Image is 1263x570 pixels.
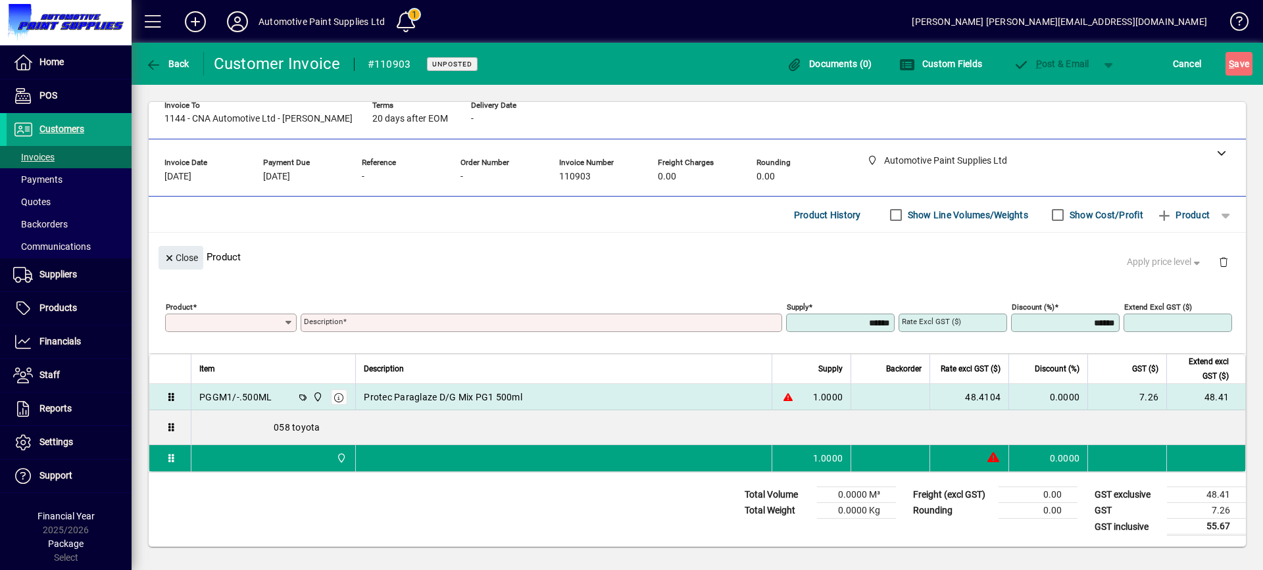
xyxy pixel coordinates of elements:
[13,152,55,162] span: Invoices
[902,317,961,326] mat-label: Rate excl GST ($)
[7,460,132,492] a: Support
[1170,52,1205,76] button: Cancel
[39,403,72,414] span: Reports
[1036,59,1042,69] span: P
[1208,246,1239,277] button: Delete
[1208,256,1239,268] app-page-header-button: Delete
[658,172,676,182] span: 0.00
[13,219,68,229] span: Backorders
[1166,384,1245,410] td: 48.41
[1167,519,1246,535] td: 55.67
[1035,362,1079,376] span: Discount (%)
[368,54,411,75] div: #110903
[263,172,290,182] span: [DATE]
[333,451,348,465] span: Automotive Paint Supplies Ltd
[7,359,132,392] a: Staff
[216,10,259,34] button: Profile
[1122,250,1208,274] button: Apply price level
[1013,59,1089,69] span: ost & Email
[39,302,77,313] span: Products
[159,246,203,270] button: Close
[39,369,60,380] span: Staff
[142,52,193,76] button: Back
[259,11,385,32] div: Automotive Paint Supplies Ltd
[1088,503,1167,519] td: GST
[362,172,364,182] span: -
[7,213,132,235] a: Backorders
[372,114,448,124] span: 20 days after EOM
[817,503,896,519] td: 0.0000 Kg
[1124,302,1192,312] mat-label: Extend excl GST ($)
[1229,53,1249,74] span: ave
[164,172,191,182] span: [DATE]
[905,208,1028,222] label: Show Line Volumes/Weights
[912,11,1207,32] div: [PERSON_NAME] [PERSON_NAME][EMAIL_ADDRESS][DOMAIN_NAME]
[999,503,1077,519] td: 0.00
[164,114,353,124] span: 1144 - CNA Automotive Ltd - [PERSON_NAME]
[7,258,132,291] a: Suppliers
[906,503,999,519] td: Rounding
[37,511,95,521] span: Financial Year
[39,124,84,134] span: Customers
[738,487,817,503] td: Total Volume
[1088,487,1167,503] td: GST exclusive
[309,390,324,404] span: Automotive Paint Supplies Ltd
[155,251,207,263] app-page-header-button: Close
[1132,362,1158,376] span: GST ($)
[789,203,866,227] button: Product History
[460,172,463,182] span: -
[39,437,73,447] span: Settings
[39,336,81,346] span: Financials
[191,410,1245,444] div: 058 toyota
[1006,52,1096,76] button: Post & Email
[149,233,1246,281] div: Product
[756,172,775,182] span: 0.00
[164,247,198,269] span: Close
[999,487,1077,503] td: 0.00
[13,241,91,252] span: Communications
[738,503,817,519] td: Total Weight
[7,80,132,112] a: POS
[1229,59,1234,69] span: S
[39,90,57,101] span: POS
[199,391,272,404] div: PGGM1/-.500ML
[39,269,77,279] span: Suppliers
[1008,445,1087,471] td: 0.0000
[938,391,1001,404] div: 48.4104
[813,391,843,404] span: 1.0000
[304,317,343,326] mat-label: Description
[787,59,872,69] span: Documents (0)
[7,292,132,325] a: Products
[559,172,591,182] span: 110903
[941,362,1001,376] span: Rate excl GST ($)
[1167,487,1246,503] td: 48.41
[783,52,876,76] button: Documents (0)
[818,362,843,376] span: Supply
[1012,302,1054,312] mat-label: Discount (%)
[1175,354,1229,383] span: Extend excl GST ($)
[817,487,896,503] td: 0.0000 M³
[364,362,404,376] span: Description
[7,325,132,358] a: Financials
[7,146,132,168] a: Invoices
[7,168,132,191] a: Payments
[1067,208,1143,222] label: Show Cost/Profit
[13,174,62,185] span: Payments
[7,426,132,459] a: Settings
[813,452,843,465] span: 1.0000
[1220,3,1247,45] a: Knowledge Base
[166,302,193,312] mat-label: Product
[899,59,982,69] span: Custom Fields
[39,470,72,481] span: Support
[7,191,132,213] a: Quotes
[432,60,472,68] span: Unposted
[48,538,84,549] span: Package
[1087,384,1166,410] td: 7.26
[1008,384,1087,410] td: 0.0000
[1127,255,1203,269] span: Apply price level
[7,392,132,425] a: Reports
[1088,519,1167,535] td: GST inclusive
[364,391,522,404] span: Protec Paraglaze D/G Mix PG1 500ml
[174,10,216,34] button: Add
[7,46,132,79] a: Home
